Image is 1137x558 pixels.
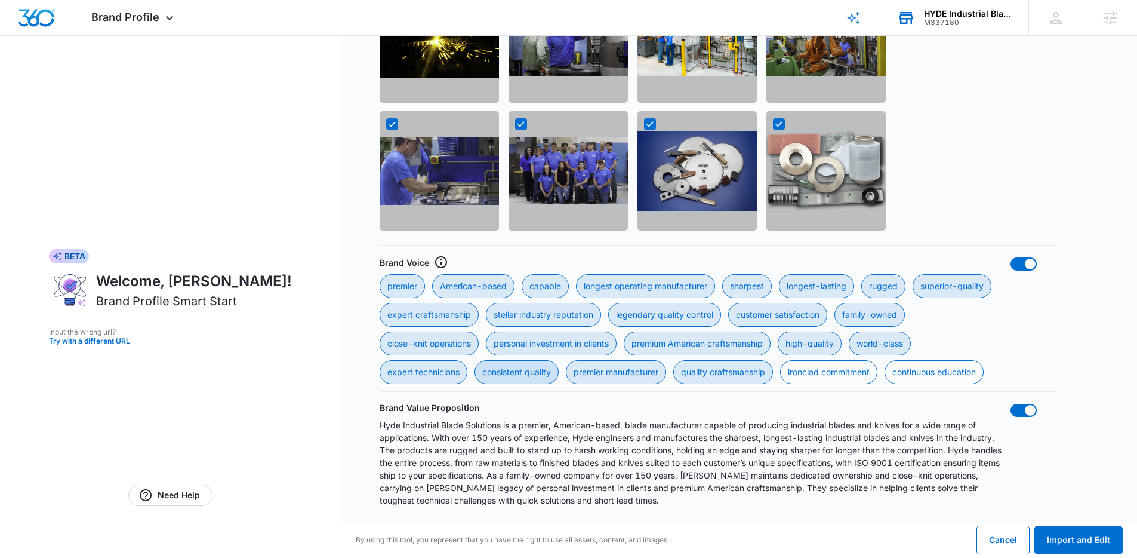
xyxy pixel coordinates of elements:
button: Import and Edit [1034,526,1123,554]
img: https://www.industrialbladesandknives.com/hs-fs/hubfs/Factory%20Images/Hyde-26.jpg?width=1500&hei... [380,137,499,205]
div: account id [924,19,1011,27]
img: https://www.industrialbladesandknives.com/hs-fs/hubfs/images/hyde_2024/Tire_Rubber_Lowres.jpg?wid... [637,131,757,210]
div: premier [380,274,425,298]
div: close-knit operations [380,332,479,355]
div: longest-lasting [779,274,854,298]
div: expert technicians [380,360,467,384]
div: ironclad commitment [780,360,877,384]
div: stellar industry reputation [486,303,601,327]
div: customer satisfaction [728,303,827,327]
div: personal investment in clients [486,332,617,355]
div: consistent quality [474,360,559,384]
div: continuous education [885,360,984,384]
div: sharpest [722,274,772,298]
button: Cancel [976,526,1030,554]
img: ai-brand-profile [49,271,91,310]
div: rugged [861,274,905,298]
div: world-class [849,332,911,355]
a: Need Help [128,485,212,506]
p: By using this tool, you represent that you have the right to use all assets, content, and images. [356,535,669,545]
div: expert craftsmanship [380,303,479,327]
h1: Welcome, [PERSON_NAME]! [96,271,292,292]
div: high-quality [778,332,842,355]
img: https://www.industrialbladesandknives.com/hs-fs/hubfs/Factory%20Images/Hyde-18.jpg?width=1500&hei... [637,10,757,77]
img: https://www.industrialbladesandknives.com/hs-fs/hubfs/Factory%20Images/Hyde-25.jpg?width=1500&hei... [509,10,628,77]
div: longest operating manufacturer [576,274,715,298]
div: premium American craftsmanship [624,332,771,355]
div: premier manufacturer [566,360,666,384]
img: https://www.industrialbladesandknives.com/hs-fs/hubfs/Converting%20Collage%20Rev2.png?width=350&h... [766,131,886,211]
p: Hyde Industrial Blade Solutions is a premier, American-based, blade manufacturer capable of produ... [380,419,1010,507]
p: Brand Voice [380,256,429,269]
h2: Brand Profile Smart Start [96,292,237,310]
img: https://www.industrialbladesandknives.com/hs-fs/hubfs/Factory%20Images/Hyde-33.jpg?width=1500&hei... [509,137,628,205]
img: https://www.industrialbladesandknives.com/hs-fs/hubfs/Factory%20Images/Hyde-32.jpg?width=1500&hei... [766,10,886,77]
div: superior-quality [913,274,991,298]
img: https://www.industrialbladesandknives.com/hs-fs/hubfs/Factory%20Images/Hyde-5x750.jpg?width=750&h... [380,8,499,78]
div: capable [522,274,569,298]
span: Brand Profile [91,11,159,23]
div: BETA [49,249,89,263]
div: legendary quality control [608,303,721,327]
div: account name [924,9,1011,19]
p: Brand Value Proposition [380,401,480,414]
div: family-owned [834,303,905,327]
button: Try with a different URL [49,338,292,345]
div: American-based [432,274,514,298]
p: Input the wrong url? [49,327,292,338]
div: quality craftsmanship [673,360,773,384]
